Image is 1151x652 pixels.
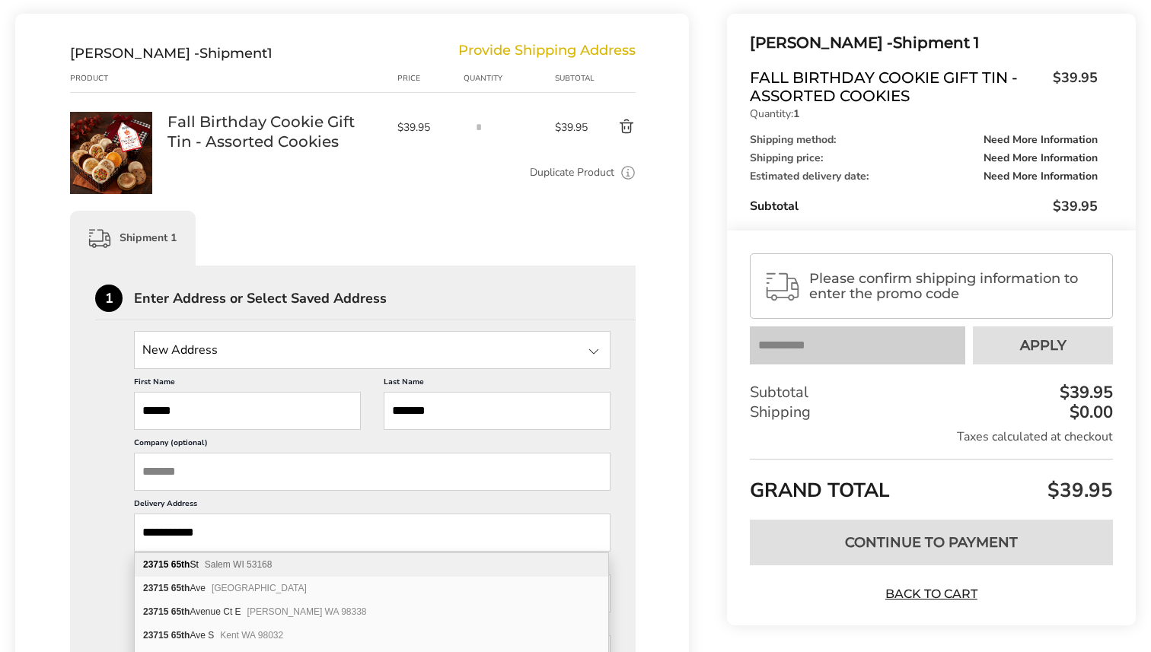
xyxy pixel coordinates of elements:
div: Shipping method: [750,135,1098,145]
b: 23715 [143,630,168,641]
div: Price [397,72,463,84]
input: Last Name [384,392,611,430]
span: $39.95 [397,120,455,135]
b: 65th [171,583,190,593]
div: Quantity [464,72,555,84]
input: First Name [134,392,361,430]
div: Shipping [750,402,1113,422]
div: Shipment 1 [750,30,1098,56]
span: Need More Information [984,171,1098,182]
label: Delivery Address [134,498,611,514]
div: Shipping price: [750,153,1098,164]
span: $39.95 [555,120,591,135]
button: Delete product [591,118,636,136]
div: $0.00 [1066,404,1113,421]
div: Subtotal [555,72,591,84]
input: State [134,331,611,369]
span: Salem WI 53168 [205,559,273,570]
div: 23715 65th Ave S [135,624,608,647]
b: 23715 [143,583,168,593]
div: 1 [95,285,123,312]
div: Enter Address or Select Saved Address [134,291,636,305]
strong: 1 [793,107,799,121]
p: Quantity: [750,109,1098,119]
b: 65th [171,606,190,617]
span: Need More Information [984,135,1098,145]
div: $39.95 [1056,384,1113,401]
b: 65th [171,630,190,641]
input: Delivery Address [134,514,611,552]
div: 23715 65th St [135,553,608,577]
span: Fall Birthday Cookie Gift Tin - Assorted Cookies [750,68,1045,105]
img: Fall Birthday Cookie Gift Tin - Assorted Cookies [70,112,152,194]
input: Company [134,453,611,491]
span: $39.95 [1044,477,1113,504]
div: GRAND TOTAL [750,459,1113,508]
div: Taxes calculated at checkout [750,428,1113,445]
span: 1 [267,45,273,62]
button: Continue to Payment [750,520,1113,565]
label: Company (optional) [134,437,611,453]
a: Fall Birthday Cookie Gift Tin - Assorted Cookies [70,111,152,126]
div: Estimated delivery date: [750,171,1098,182]
a: Duplicate Product [530,164,614,181]
div: Provide Shipping Address [458,45,636,62]
span: [PERSON_NAME] - [750,33,893,52]
b: 23715 [143,606,168,617]
div: 23715 65th Ave [135,577,608,600]
span: $39.95 [1045,68,1098,101]
span: $39.95 [1053,197,1098,215]
a: Back to Cart [878,586,984,603]
input: Quantity input [464,112,494,142]
div: Subtotal [750,383,1113,402]
div: 23715 65th Avenue Ct E [135,600,608,624]
div: Shipment [70,45,273,62]
div: Shipment 1 [70,211,196,266]
span: Kent WA 98032 [220,630,283,641]
b: 65th [171,559,190,570]
button: Apply [973,326,1113,364]
span: [GEOGRAPHIC_DATA] [212,583,307,593]
label: Last Name [384,377,611,392]
span: Please confirm shipping information to enter the promo code [809,271,1099,301]
b: 23715 [143,559,168,570]
span: Apply [1020,339,1067,352]
label: First Name [134,377,361,392]
span: [PERSON_NAME] - [70,45,199,62]
a: Fall Birthday Cookie Gift Tin - Assorted Cookies [167,112,382,151]
a: Fall Birthday Cookie Gift Tin - Assorted Cookies$39.95 [750,68,1098,105]
span: Need More Information [984,153,1098,164]
span: [PERSON_NAME] WA 98338 [247,606,367,617]
div: Product [70,72,167,84]
div: Subtotal [750,197,1098,215]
